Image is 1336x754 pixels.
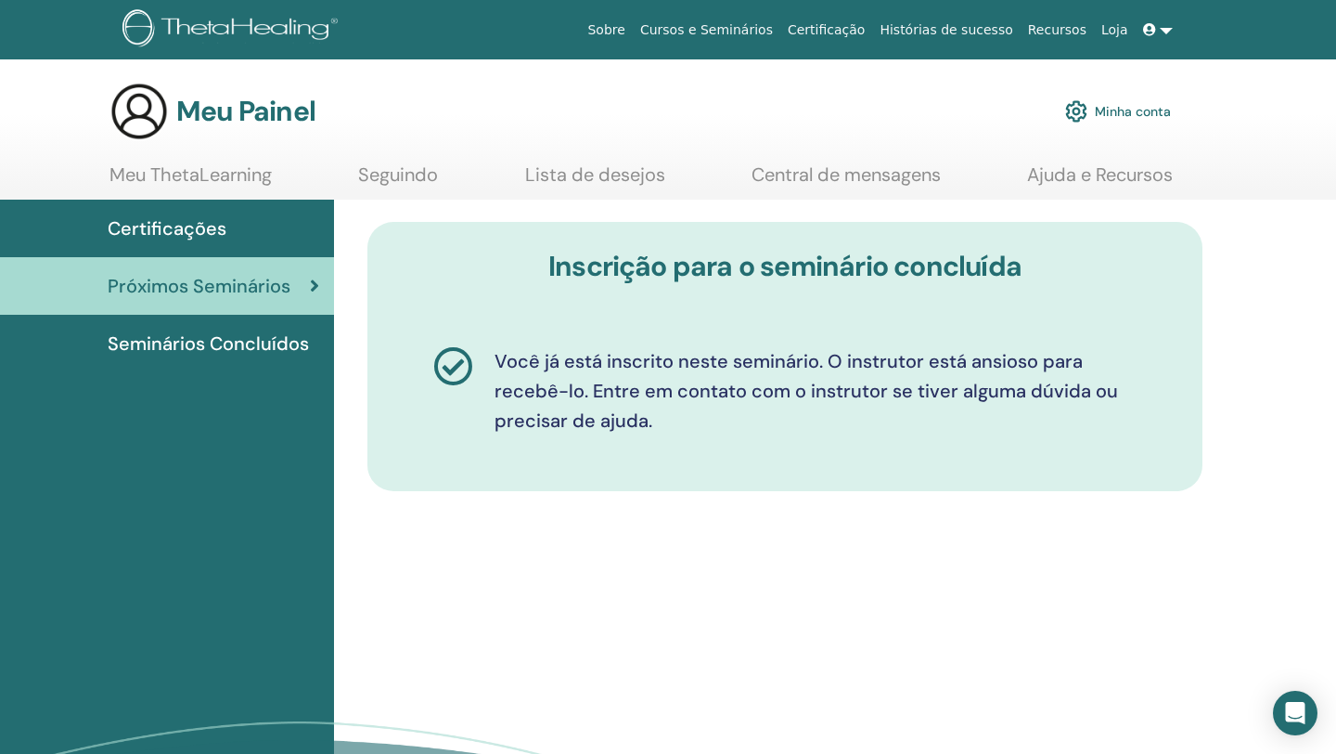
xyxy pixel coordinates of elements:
[780,13,872,47] a: Certificação
[108,331,309,356] font: Seminários Concluídos
[1101,22,1128,37] font: Loja
[788,22,865,37] font: Certificação
[358,163,438,200] a: Seguindo
[1065,96,1087,127] img: cog.svg
[1094,13,1136,47] a: Loja
[176,93,315,129] font: Meu Painel
[587,22,624,37] font: Sobre
[525,162,665,187] font: Lista de desejos
[1027,162,1173,187] font: Ajuda e Recursos
[872,13,1020,47] a: Histórias de sucesso
[1065,91,1171,132] a: Minha conta
[751,162,941,187] font: Central de mensagens
[640,22,773,37] font: Cursos e Seminários
[109,82,169,141] img: generic-user-icon.jpg
[548,248,1021,284] font: Inscrição para o seminário concluída
[122,9,344,51] img: logo.png
[495,349,1118,433] font: Você já está inscrito neste seminário. O instrutor está ansioso para recebê-lo. Entre em contato ...
[880,22,1012,37] font: Histórias de sucesso
[751,163,941,200] a: Central de mensagens
[1028,22,1086,37] font: Recursos
[580,13,632,47] a: Sobre
[109,162,272,187] font: Meu ThetaLearning
[1021,13,1094,47] a: Recursos
[109,163,272,200] a: Meu ThetaLearning
[1095,104,1171,121] font: Minha conta
[1027,163,1173,200] a: Ajuda e Recursos
[633,13,780,47] a: Cursos e Seminários
[108,274,290,298] font: Próximos Seminários
[108,216,226,240] font: Certificações
[1273,691,1317,735] div: Open Intercom Messenger
[358,162,438,187] font: Seguindo
[525,163,665,200] a: Lista de desejos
